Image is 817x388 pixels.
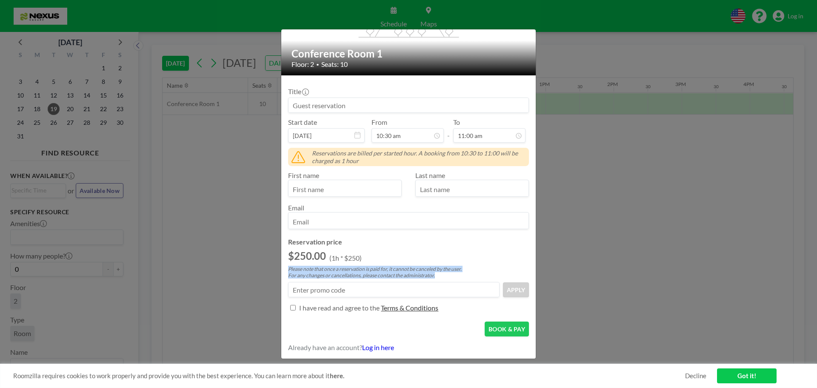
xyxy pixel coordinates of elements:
h4: Reservation price [288,238,529,246]
input: Last name [416,182,528,196]
h2: Conference Room 1 [291,47,526,60]
p: Terms & Conditions [381,304,438,312]
input: Enter promo code [289,282,499,297]
a: Got it! [717,368,777,383]
a: Decline [685,372,706,380]
label: To [453,118,460,126]
span: Reservations are billed per started hour. A booking from 10:30 to 11:00 will be charged as 1 hour [312,149,526,164]
label: Last name [415,171,445,179]
p: Please note that once a reservation is paid for, it cannot be canceled by the user. For any chang... [288,266,529,279]
p: I have read and agree to the [299,304,380,312]
input: First name [289,182,401,196]
span: Already have an account? [288,343,362,352]
label: First name [288,171,319,179]
span: Roomzilla requires cookies to work properly and provide you with the best experience. You can lea... [13,372,685,380]
a: here. [330,372,344,379]
span: Seats: 10 [321,60,348,69]
span: • [316,61,319,68]
button: APPLY [503,282,529,297]
h2: $250.00 [288,250,326,262]
button: BOOK & PAY [485,322,529,336]
label: Email [288,204,304,212]
input: Guest reservation [289,98,528,112]
a: Log in here [362,343,394,351]
input: Email [289,214,528,229]
p: (1h * $250) [329,254,362,262]
span: - [447,121,450,140]
span: Floor: 2 [291,60,314,69]
label: Title [288,87,308,96]
label: Start date [288,118,317,126]
label: From [371,118,387,126]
